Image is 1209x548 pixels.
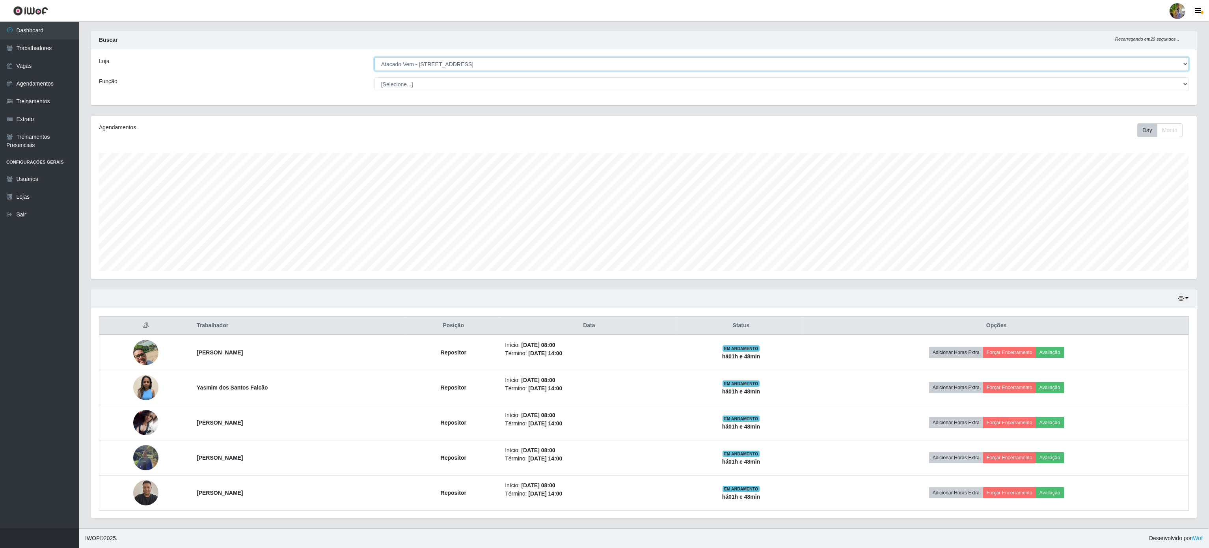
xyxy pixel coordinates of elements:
[1036,487,1064,498] button: Avaliação
[406,317,500,335] th: Posição
[99,57,109,65] label: Loja
[1137,123,1189,137] div: Toolbar with button groups
[505,341,673,349] li: Início:
[500,317,678,335] th: Data
[1149,534,1203,542] span: Desenvolvido por
[983,382,1036,393] button: Forçar Encerramento
[723,486,760,492] span: EM ANDAMENTO
[1157,123,1183,137] button: Month
[99,123,546,132] div: Agendamentos
[441,455,466,461] strong: Repositor
[528,490,562,497] time: [DATE] 14:00
[192,317,406,335] th: Trabalhador
[505,490,673,498] li: Término:
[929,382,983,393] button: Adicionar Horas Extra
[133,375,158,400] img: 1751205248263.jpeg
[929,487,983,498] button: Adicionar Horas Extra
[505,411,673,419] li: Início:
[804,317,1189,335] th: Opções
[441,384,466,391] strong: Repositor
[983,417,1036,428] button: Forçar Encerramento
[1036,417,1064,428] button: Avaliação
[505,384,673,393] li: Término:
[505,446,673,455] li: Início:
[133,410,158,435] img: 1757352039197.jpeg
[723,451,760,457] span: EM ANDAMENTO
[197,349,243,356] strong: [PERSON_NAME]
[929,347,983,358] button: Adicionar Horas Extra
[197,419,243,426] strong: [PERSON_NAME]
[722,353,760,360] strong: há 01 h e 48 min
[505,419,673,428] li: Término:
[505,455,673,463] li: Término:
[983,347,1036,358] button: Forçar Encerramento
[1036,347,1064,358] button: Avaliação
[1115,37,1179,41] i: Recarregando em 29 segundos...
[85,535,100,541] span: IWOF
[197,455,243,461] strong: [PERSON_NAME]
[441,349,466,356] strong: Repositor
[133,441,158,474] img: 1758041560514.jpeg
[441,490,466,496] strong: Repositor
[929,452,983,463] button: Adicionar Horas Extra
[99,37,117,43] strong: Buscar
[197,490,243,496] strong: [PERSON_NAME]
[521,342,555,348] time: [DATE] 08:00
[528,385,562,391] time: [DATE] 14:00
[1192,535,1203,541] a: iWof
[722,423,760,430] strong: há 01 h e 48 min
[722,388,760,395] strong: há 01 h e 48 min
[1137,123,1157,137] button: Day
[521,482,555,488] time: [DATE] 08:00
[13,6,48,16] img: CoreUI Logo
[723,380,760,387] span: EM ANDAMENTO
[528,350,562,356] time: [DATE] 14:00
[983,452,1036,463] button: Forçar Encerramento
[678,317,805,335] th: Status
[528,420,562,427] time: [DATE] 14:00
[521,447,555,453] time: [DATE] 08:00
[197,384,268,391] strong: Yasmim dos Santos Falcão
[99,77,117,86] label: Função
[133,476,158,509] img: 1758478385763.jpeg
[528,455,562,462] time: [DATE] 14:00
[1036,382,1064,393] button: Avaliação
[929,417,983,428] button: Adicionar Horas Extra
[505,481,673,490] li: Início:
[723,345,760,352] span: EM ANDAMENTO
[505,349,673,358] li: Término:
[505,376,673,384] li: Início:
[521,377,555,383] time: [DATE] 08:00
[441,419,466,426] strong: Repositor
[1137,123,1183,137] div: First group
[85,534,117,542] span: © 2025 .
[983,487,1036,498] button: Forçar Encerramento
[722,459,760,465] strong: há 01 h e 48 min
[133,330,158,375] img: 1744982443257.jpeg
[521,412,555,418] time: [DATE] 08:00
[1036,452,1064,463] button: Avaliação
[722,494,760,500] strong: há 01 h e 48 min
[723,416,760,422] span: EM ANDAMENTO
